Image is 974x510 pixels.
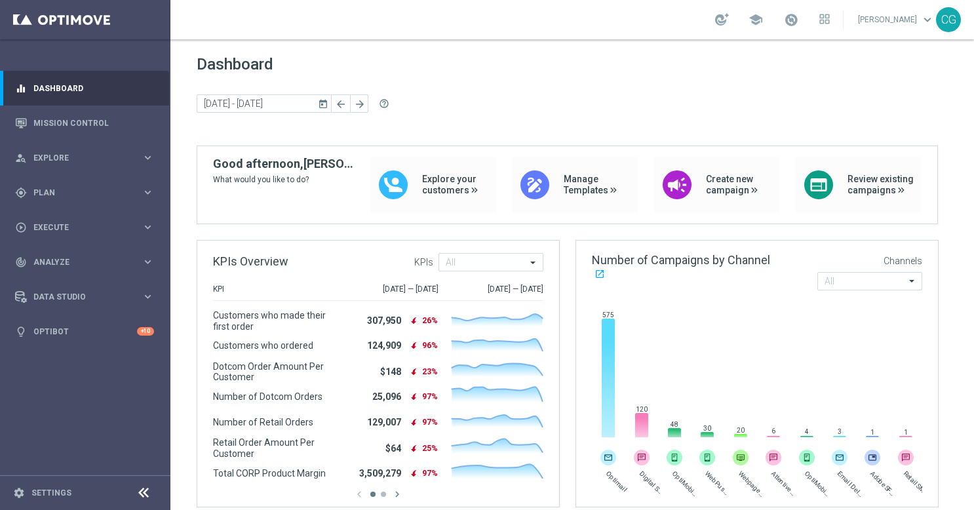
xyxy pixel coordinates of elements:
[14,257,155,267] button: track_changes Analyze keyboard_arrow_right
[15,152,142,164] div: Explore
[142,290,154,303] i: keyboard_arrow_right
[13,487,25,499] i: settings
[33,189,142,197] span: Plan
[15,106,154,140] div: Mission Control
[142,221,154,233] i: keyboard_arrow_right
[749,12,763,27] span: school
[142,186,154,199] i: keyboard_arrow_right
[33,106,154,140] a: Mission Control
[15,187,27,199] i: gps_fixed
[33,71,154,106] a: Dashboard
[14,187,155,198] button: gps_fixed Plan keyboard_arrow_right
[15,222,27,233] i: play_circle_outline
[142,151,154,164] i: keyboard_arrow_right
[15,83,27,94] i: equalizer
[33,293,142,301] span: Data Studio
[15,187,142,199] div: Plan
[14,118,155,128] button: Mission Control
[15,222,142,233] div: Execute
[31,489,71,497] a: Settings
[14,292,155,302] button: Data Studio keyboard_arrow_right
[14,83,155,94] button: equalizer Dashboard
[15,314,154,349] div: Optibot
[936,7,961,32] div: CG
[15,326,27,338] i: lightbulb
[15,152,27,164] i: person_search
[14,153,155,163] button: person_search Explore keyboard_arrow_right
[33,224,142,231] span: Execute
[33,154,142,162] span: Explore
[33,258,142,266] span: Analyze
[920,12,935,27] span: keyboard_arrow_down
[137,327,154,336] div: +10
[857,10,936,29] a: [PERSON_NAME]keyboard_arrow_down
[33,314,137,349] a: Optibot
[142,256,154,268] i: keyboard_arrow_right
[15,256,27,268] i: track_changes
[15,256,142,268] div: Analyze
[14,326,155,337] button: lightbulb Optibot +10
[15,71,154,106] div: Dashboard
[15,291,142,303] div: Data Studio
[14,222,155,233] button: play_circle_outline Execute keyboard_arrow_right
